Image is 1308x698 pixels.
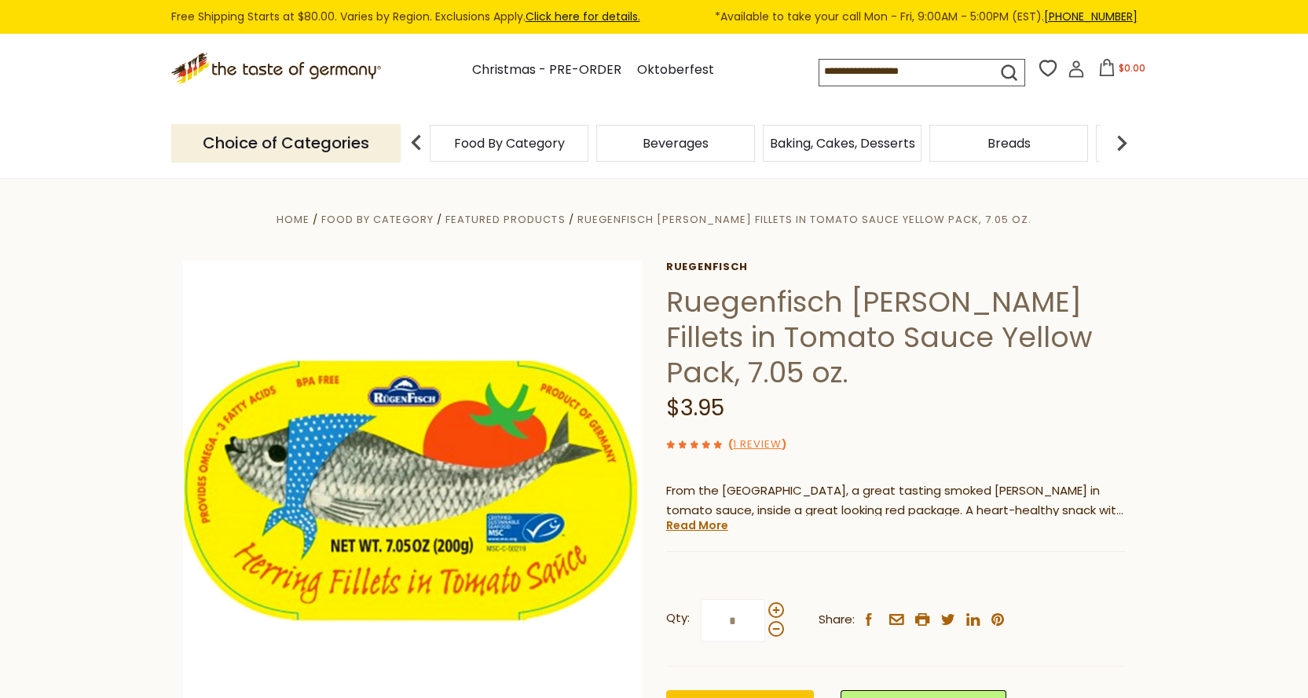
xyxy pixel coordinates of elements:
a: 1 Review [733,437,782,453]
span: *Available to take your call Mon - Fri, 9:00AM - 5:00PM (EST). [715,8,1138,26]
div: Free Shipping Starts at $80.00. Varies by Region. Exclusions Apply. [171,8,1138,26]
a: Breads [987,137,1031,149]
a: Oktoberfest [637,60,714,81]
img: next arrow [1106,127,1138,159]
input: Qty: [701,599,765,642]
a: [PHONE_NUMBER] [1044,9,1138,24]
a: Featured Products [445,212,565,227]
span: $3.95 [666,393,724,423]
button: $0.00 [1088,59,1155,82]
a: Christmas - PRE-ORDER [472,60,621,81]
a: Click here for details. [526,9,640,24]
a: Food By Category [454,137,565,149]
span: ( ) [728,437,786,451]
a: Read More [666,517,728,533]
strong: Qty: [666,608,690,628]
span: Share: [819,610,855,630]
a: Ruegenfisch [PERSON_NAME] Fillets in Tomato Sauce Yellow Pack, 7.05 oz. [577,212,1031,227]
a: Beverages [643,137,709,149]
img: previous arrow [401,127,432,159]
a: Baking, Cakes, Desserts [770,137,915,149]
a: Ruegenfisch [666,261,1126,273]
a: Home [277,212,310,227]
h1: Ruegenfisch [PERSON_NAME] Fillets in Tomato Sauce Yellow Pack, 7.05 oz. [666,284,1126,390]
p: Choice of Categories [171,124,401,163]
span: $0.00 [1119,61,1145,75]
a: Food By Category [321,212,434,227]
p: From the [GEOGRAPHIC_DATA], a great tasting smoked [PERSON_NAME] in tomato sauce, inside a great ... [666,481,1126,521]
